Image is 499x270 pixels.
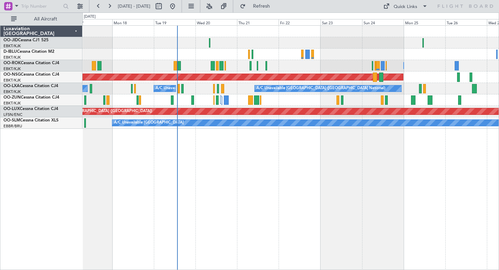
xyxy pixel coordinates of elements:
[3,73,59,77] a: OO-NSGCessna Citation CJ4
[3,107,20,111] span: OO-LUX
[156,83,284,94] div: A/C Unavailable [GEOGRAPHIC_DATA] ([GEOGRAPHIC_DATA] National)
[3,101,21,106] a: EBKT/KJK
[3,95,21,100] span: OO-ZUN
[445,19,487,25] div: Tue 26
[279,19,320,25] div: Fri 22
[21,1,61,11] input: Trip Number
[404,19,445,25] div: Mon 25
[18,17,73,22] span: All Aircraft
[237,19,279,25] div: Thu 21
[84,14,96,20] div: [DATE]
[3,84,58,88] a: OO-LXACessna Citation CJ4
[380,1,431,12] button: Quick Links
[3,50,17,54] span: D-IBLU
[3,78,21,83] a: EBKT/KJK
[3,89,21,94] a: EBKT/KJK
[247,4,276,9] span: Refresh
[3,38,18,42] span: OO-JID
[71,19,112,25] div: Sun 17
[3,66,21,71] a: EBKT/KJK
[3,43,21,49] a: EBKT/KJK
[3,61,21,65] span: OO-ROK
[3,95,59,100] a: OO-ZUNCessna Citation CJ4
[3,61,59,65] a: OO-ROKCessna Citation CJ4
[3,107,58,111] a: OO-LUXCessna Citation CJ4
[256,83,385,94] div: A/C Unavailable [GEOGRAPHIC_DATA] ([GEOGRAPHIC_DATA] National)
[3,118,20,123] span: OO-SLM
[394,3,417,10] div: Quick Links
[3,112,23,117] a: LFSN/ENC
[3,50,54,54] a: D-IBLUCessna Citation M2
[43,106,152,117] div: Planned Maint [GEOGRAPHIC_DATA] ([GEOGRAPHIC_DATA])
[3,55,21,60] a: EBKT/KJK
[118,3,150,9] span: [DATE] - [DATE]
[195,19,237,25] div: Wed 20
[3,38,49,42] a: OO-JIDCessna CJ1 525
[3,73,21,77] span: OO-NSG
[112,19,154,25] div: Mon 18
[114,118,184,128] div: A/C Unavailable [GEOGRAPHIC_DATA]
[237,1,278,12] button: Refresh
[3,118,59,123] a: OO-SLMCessna Citation XLS
[3,84,20,88] span: OO-LXA
[8,14,75,25] button: All Aircraft
[3,124,22,129] a: EBBR/BRU
[362,19,404,25] div: Sun 24
[321,19,362,25] div: Sat 23
[154,19,195,25] div: Tue 19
